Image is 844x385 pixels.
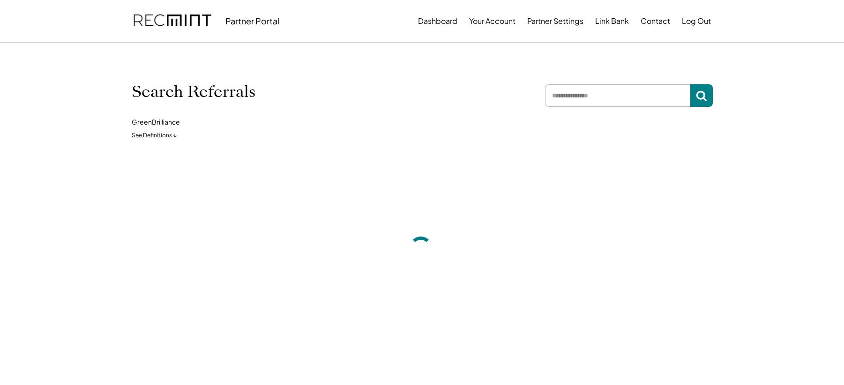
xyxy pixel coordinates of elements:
div: See Definitions ↓ [132,132,177,140]
button: Your Account [469,12,515,30]
img: yH5BAEAAAAALAAAAAABAAEAAAIBRAA7 [284,66,335,118]
button: Log Out [682,12,711,30]
img: recmint-logotype%403x.png [134,5,211,37]
button: Dashboard [418,12,457,30]
button: Contact [641,12,670,30]
div: GreenBrilliance [132,118,180,127]
button: Link Bank [595,12,629,30]
h1: Search Referrals [132,82,255,102]
button: Partner Settings [527,12,583,30]
div: Partner Portal [225,15,279,26]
